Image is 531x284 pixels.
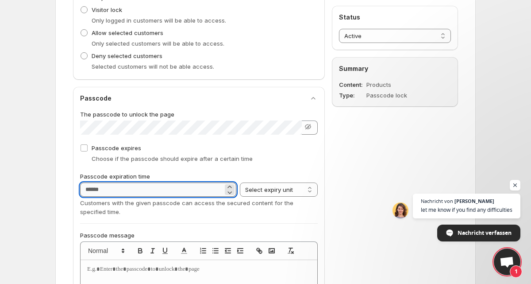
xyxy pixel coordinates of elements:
[454,198,494,203] span: [PERSON_NAME]
[80,111,174,118] span: The passcode to unlock the page
[510,265,522,278] span: 1
[92,40,224,47] span: Only selected customers will be able to access.
[92,63,214,70] span: Selected customers will not be able access.
[92,155,253,162] span: Choose if the passcode should expire after a certain time
[366,80,428,89] dd: Products
[421,198,453,203] span: Nachricht von
[494,249,520,275] a: Open chat
[92,144,141,152] span: Passcode expires
[421,206,512,214] span: let me know if you find any difficulties
[339,80,365,89] dt: Content:
[92,52,162,59] span: Deny selected customers
[366,91,428,100] dd: Passcode lock
[339,91,365,100] dt: Type:
[80,172,318,181] p: Passcode expiration time
[92,17,226,24] span: Only logged in customers will be able to access.
[80,198,318,216] p: Customers with the given passcode can access the secured content for the specified time.
[458,225,512,241] span: Nachricht verfassen
[92,29,163,36] span: Allow selected customers
[80,94,112,103] h2: Passcode
[80,231,318,240] p: Passcode message
[339,13,451,22] h2: Status
[92,6,122,13] span: Visitor lock
[339,64,451,73] h2: Summary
